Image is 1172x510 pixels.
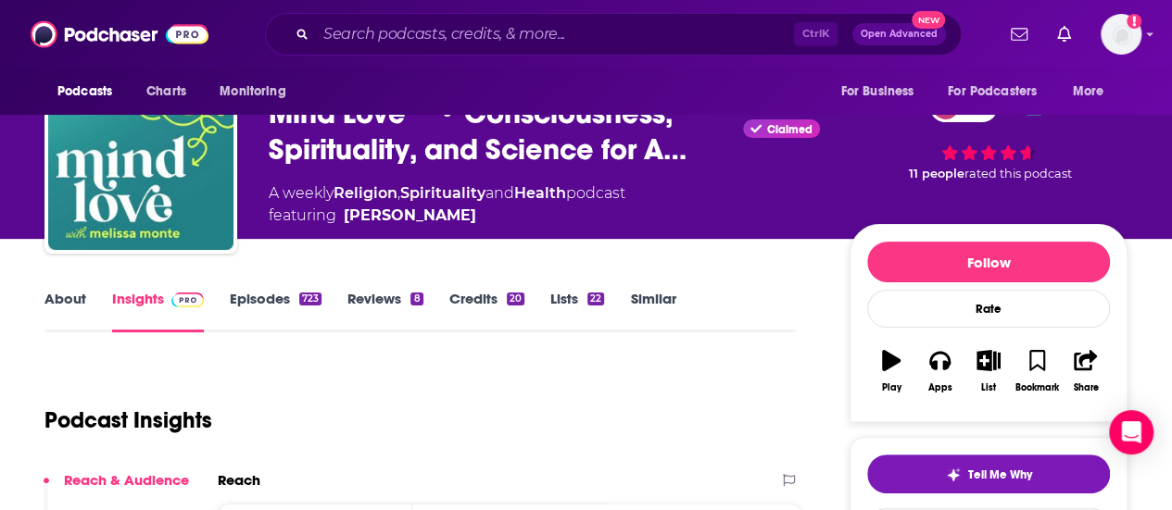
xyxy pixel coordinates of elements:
[265,13,962,56] div: Search podcasts, credits, & more...
[1127,14,1141,29] svg: Add a profile image
[1073,382,1098,393] div: Share
[882,382,901,393] div: Play
[1050,19,1078,50] a: Show notifications dropdown
[44,471,189,505] button: Reach & Audience
[1060,74,1128,109] button: open menu
[44,74,136,109] button: open menu
[299,292,321,305] div: 723
[48,65,233,250] img: Mind Love™ • Consciousness, Spirituality, and Science for Awakening
[852,23,946,45] button: Open AdvancedNew
[587,292,604,305] div: 22
[861,30,938,39] span: Open Advanced
[64,471,189,489] p: Reach & Audience
[867,454,1110,493] button: tell me why sparkleTell Me Why
[1015,382,1059,393] div: Bookmark
[867,290,1110,328] div: Rate
[269,182,625,227] div: A weekly podcast
[928,382,952,393] div: Apps
[44,406,212,434] h1: Podcast Insights
[207,74,309,109] button: open menu
[514,184,566,202] a: Health
[981,382,996,393] div: List
[964,167,1072,180] span: rated this podcast
[909,167,964,180] span: 11 people
[827,74,937,109] button: open menu
[1101,14,1141,55] span: Logged in as LBraverman
[31,17,208,52] img: Podchaser - Follow, Share and Rate Podcasts
[347,290,422,332] a: Reviews8
[146,79,186,105] span: Charts
[1013,338,1061,404] button: Bookmark
[1101,14,1141,55] button: Show profile menu
[400,184,485,202] a: Spirituality
[218,471,260,489] h2: Reach
[867,242,1110,282] button: Follow
[936,74,1064,109] button: open menu
[344,205,476,227] a: Melissa Monte
[767,125,813,134] span: Claimed
[867,338,915,404] button: Play
[269,205,625,227] span: featuring
[1101,14,1141,55] img: User Profile
[230,290,321,332] a: Episodes723
[946,467,961,482] img: tell me why sparkle
[794,22,838,46] span: Ctrl K
[850,78,1128,193] div: 70 11 peoplerated this podcast
[220,79,285,105] span: Monitoring
[968,467,1032,482] span: Tell Me Why
[550,290,604,332] a: Lists22
[485,184,514,202] span: and
[134,74,197,109] a: Charts
[1003,19,1035,50] a: Show notifications dropdown
[449,290,524,332] a: Credits20
[507,292,524,305] div: 20
[410,292,422,305] div: 8
[112,290,204,332] a: InsightsPodchaser Pro
[44,290,86,332] a: About
[1062,338,1110,404] button: Share
[316,19,794,49] input: Search podcasts, credits, & more...
[915,338,964,404] button: Apps
[964,338,1013,404] button: List
[630,290,675,332] a: Similar
[57,79,112,105] span: Podcasts
[840,79,914,105] span: For Business
[1109,410,1153,454] div: Open Intercom Messenger
[948,79,1037,105] span: For Podcasters
[912,11,945,29] span: New
[334,184,397,202] a: Religion
[1073,79,1104,105] span: More
[171,292,204,307] img: Podchaser Pro
[397,184,400,202] span: ,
